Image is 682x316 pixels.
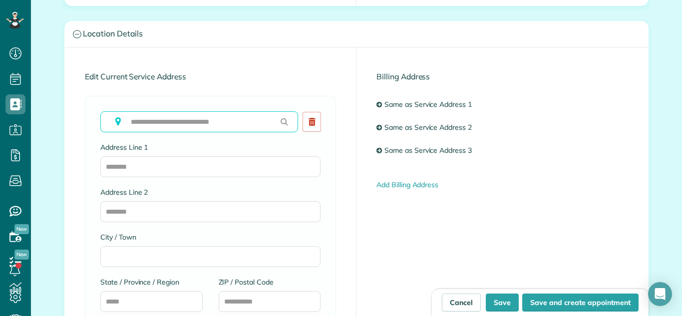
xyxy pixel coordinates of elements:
[65,21,648,47] a: Location Details
[100,232,321,242] label: City / Town
[522,294,639,312] button: Save and create appointment
[442,294,481,312] a: Cancel
[648,282,672,306] div: Open Intercom Messenger
[219,277,321,287] label: ZIP / Postal Code
[486,294,519,312] button: Save
[100,277,203,287] label: State / Province / Region
[100,142,321,152] label: Address Line 1
[382,142,479,160] a: Same as Service Address 3
[14,250,29,260] span: New
[376,180,438,189] a: Add Billing Address
[85,72,336,81] h4: Edit Current Service Address
[376,72,628,81] h4: Billing Address
[14,224,29,234] span: New
[382,119,479,137] a: Same as Service Address 2
[382,96,479,114] a: Same as Service Address 1
[100,187,321,197] label: Address Line 2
